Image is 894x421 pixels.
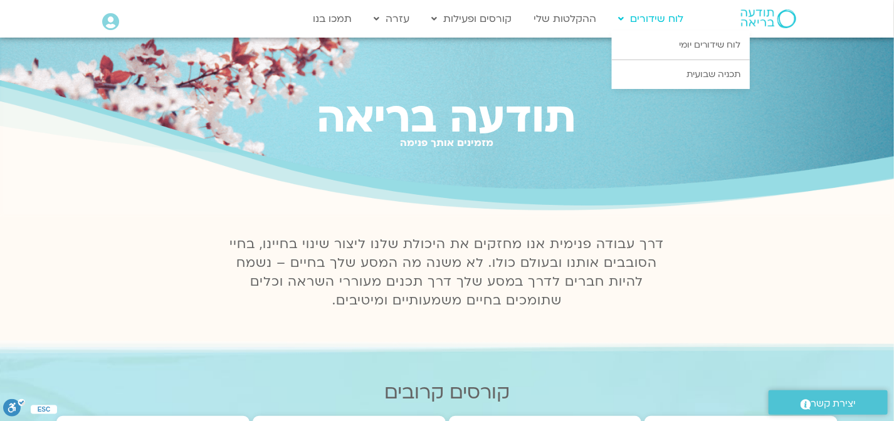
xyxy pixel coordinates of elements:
[741,9,796,28] img: תודעה בריאה
[367,7,416,31] a: עזרה
[223,235,671,310] p: דרך עבודה פנימית אנו מחזקים את היכולת שלנו ליצור שינוי בחיינו, בחיי הסובבים אותנו ובעולם כולו. לא...
[612,7,690,31] a: לוח שידורים
[527,7,602,31] a: ההקלטות שלי
[307,7,358,31] a: תמכו בנו
[769,390,888,415] a: יצירת קשר
[612,60,750,89] a: תכניה שבועית
[56,382,838,403] h2: קורסים קרובים
[425,7,518,31] a: קורסים ופעילות
[612,31,750,60] a: לוח שידורים יומי
[811,395,856,412] span: יצירת קשר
